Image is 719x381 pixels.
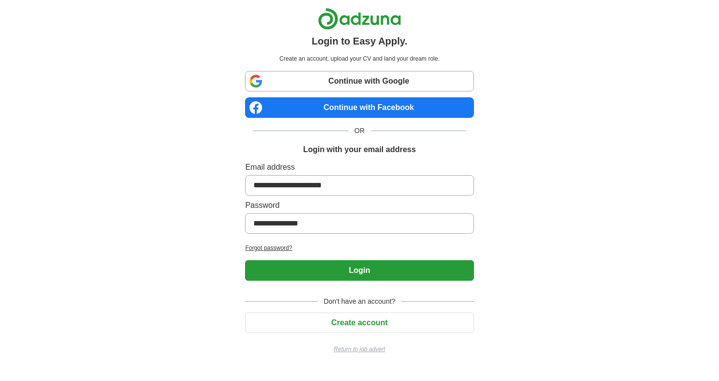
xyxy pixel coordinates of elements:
[349,126,371,136] span: OR
[245,71,473,91] a: Continue with Google
[245,260,473,281] button: Login
[245,97,473,118] a: Continue with Facebook
[245,244,473,252] a: Forgot password?
[247,54,472,63] p: Create an account, upload your CV and land your dream role.
[245,200,473,211] label: Password
[245,161,473,173] label: Email address
[318,8,401,30] img: Adzuna logo
[303,144,416,156] h1: Login with your email address
[318,296,402,307] span: Don't have an account?
[245,313,473,333] button: Create account
[245,345,473,354] a: Return to job advert
[245,318,473,327] a: Create account
[312,34,407,48] h1: Login to Easy Apply.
